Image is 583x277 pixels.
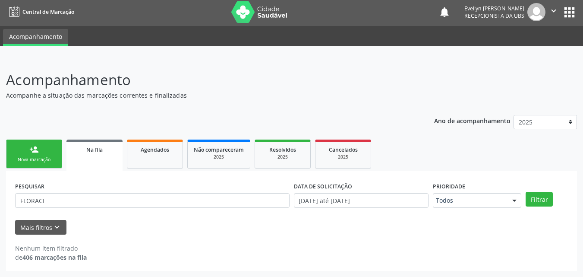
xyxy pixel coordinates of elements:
[562,5,577,20] button: apps
[3,29,68,46] a: Acompanhamento
[15,180,44,193] label: PESQUISAR
[434,115,511,126] p: Ano de acompanhamento
[141,146,169,153] span: Agendados
[526,192,553,207] button: Filtrar
[86,146,103,153] span: Na fila
[549,6,558,16] i: 
[15,244,87,253] div: Nenhum item filtrado
[294,193,429,208] input: Selecione um intervalo
[52,223,62,232] i: keyboard_arrow_down
[294,180,352,193] label: DATA DE SOLICITAÇÃO
[329,146,358,153] span: Cancelados
[269,146,296,153] span: Resolvidos
[438,6,451,18] button: notifications
[433,180,465,193] label: Prioridade
[6,5,74,19] a: Central de Marcação
[13,156,56,163] div: Nova marcação
[22,253,87,261] strong: 406 marcações na fila
[464,12,524,19] span: Recepcionista da UBS
[15,253,87,262] div: de
[464,5,524,12] div: Evellyn [PERSON_NAME]
[22,8,74,16] span: Central de Marcação
[545,3,562,21] button: 
[15,193,290,208] input: Nome, CNS
[6,69,406,91] p: Acompanhamento
[29,145,39,154] div: person_add
[436,196,504,205] span: Todos
[527,3,545,21] img: img
[321,154,365,160] div: 2025
[15,220,66,235] button: Mais filtroskeyboard_arrow_down
[194,146,244,153] span: Não compareceram
[194,154,244,160] div: 2025
[261,154,304,160] div: 2025
[6,91,406,100] p: Acompanhe a situação das marcações correntes e finalizadas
